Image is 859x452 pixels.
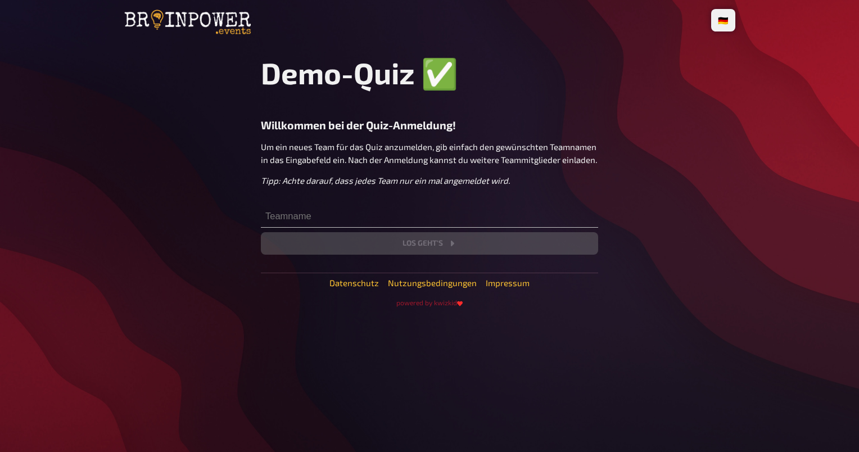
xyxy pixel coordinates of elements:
li: 🇩🇪 [713,11,733,29]
a: Nutzungsbedingungen [388,278,477,288]
a: Datenschutz [329,278,379,288]
h3: Willkommen bei der Quiz-Anmeldung! [261,119,598,132]
i: Tipp: Achte darauf, dass jedes Team nur ein mal angemeldet wird. [261,175,510,186]
a: Impressum [486,278,530,288]
small: powered by kwizkid [396,299,463,306]
a: powered by kwizkid [396,297,463,308]
button: Los geht's [261,232,598,255]
p: Um ein neues Team für das Quiz anzumelden, gib einfach den gewünschten Teamnamen in das Eingabefe... [261,141,598,166]
h1: Demo-Quiz ✅​ [261,55,598,92]
input: Teamname [261,205,598,228]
